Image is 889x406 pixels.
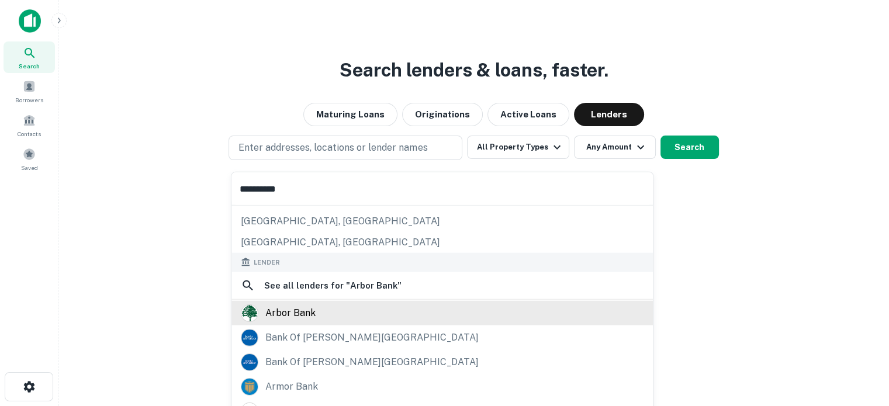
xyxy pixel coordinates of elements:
[241,378,258,394] img: picture
[21,163,38,172] span: Saved
[19,9,41,33] img: capitalize-icon.png
[265,353,479,370] div: bank of [PERSON_NAME][GEOGRAPHIC_DATA]
[264,279,402,293] h6: See all lenders for " Arbor Bank "
[18,129,41,138] span: Contacts
[229,136,462,160] button: Enter addresses, locations or lender names
[574,136,656,159] button: Any Amount
[831,313,889,369] iframe: Chat Widget
[254,258,280,268] span: Lender
[574,103,644,126] button: Lenders
[265,328,479,346] div: bank of [PERSON_NAME][GEOGRAPHIC_DATA]
[231,300,653,325] a: arbor bank
[340,56,608,84] h3: Search lenders & loans, faster.
[487,103,569,126] button: Active Loans
[241,353,258,370] img: picture
[19,61,40,71] span: Search
[265,377,318,395] div: armor bank
[660,136,719,159] button: Search
[402,103,483,126] button: Originations
[15,95,43,105] span: Borrowers
[231,325,653,349] a: bank of [PERSON_NAME][GEOGRAPHIC_DATA]
[4,75,55,107] a: Borrowers
[241,329,258,345] img: picture
[265,304,316,321] div: arbor bank
[241,304,258,321] img: picture
[238,141,427,155] p: Enter addresses, locations or lender names
[231,211,653,232] div: [GEOGRAPHIC_DATA], [GEOGRAPHIC_DATA]
[231,374,653,398] a: armor bank
[231,232,653,253] div: [GEOGRAPHIC_DATA], [GEOGRAPHIC_DATA]
[231,349,653,374] a: bank of [PERSON_NAME][GEOGRAPHIC_DATA]
[4,143,55,175] a: Saved
[4,41,55,73] a: Search
[4,109,55,141] a: Contacts
[467,136,569,159] button: All Property Types
[303,103,397,126] button: Maturing Loans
